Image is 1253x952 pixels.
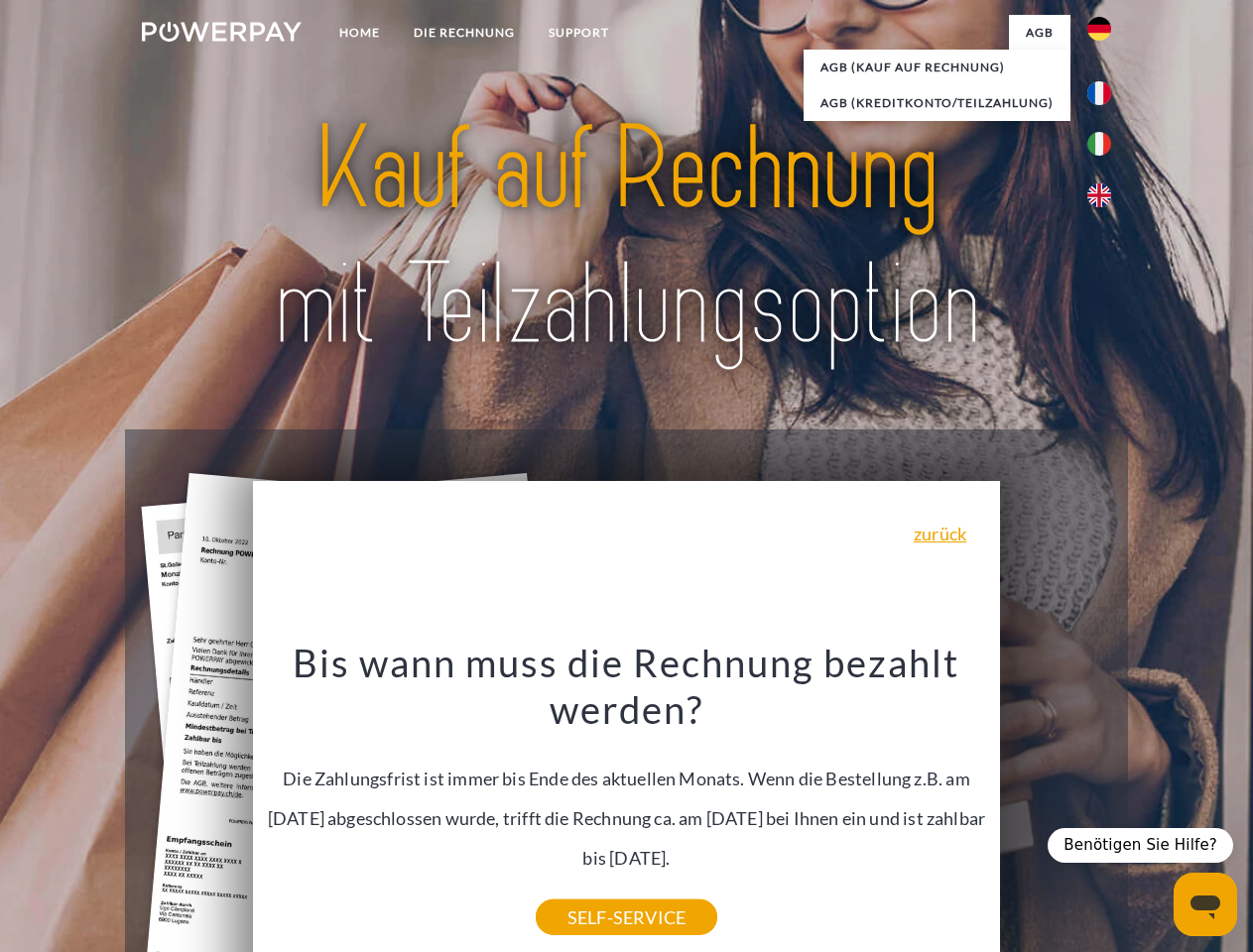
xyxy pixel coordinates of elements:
[397,15,532,51] a: DIE RECHNUNG
[1087,81,1111,105] img: fr
[1087,183,1111,207] img: en
[804,50,1070,85] a: AGB (Kauf auf Rechnung)
[1048,828,1233,863] div: Benötigen Sie Hilfe?
[189,95,1064,380] img: title-powerpay_de.svg
[536,899,717,935] a: SELF-SERVICE
[265,639,989,734] h3: Bis wann muss die Rechnung bezahlt werden?
[1009,15,1070,51] a: agb
[142,22,302,42] img: logo-powerpay-white.svg
[265,639,989,917] div: Die Zahlungsfrist ist immer bis Ende des aktuellen Monats. Wenn die Bestellung z.B. am [DATE] abg...
[1087,17,1111,41] img: de
[1174,873,1237,936] iframe: Schaltfläche zum Öffnen des Messaging-Fensters; Konversation läuft
[804,85,1070,121] a: AGB (Kreditkonto/Teilzahlung)
[1087,132,1111,156] img: it
[322,15,397,51] a: Home
[914,525,966,542] a: zurück
[532,15,626,51] a: SUPPORT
